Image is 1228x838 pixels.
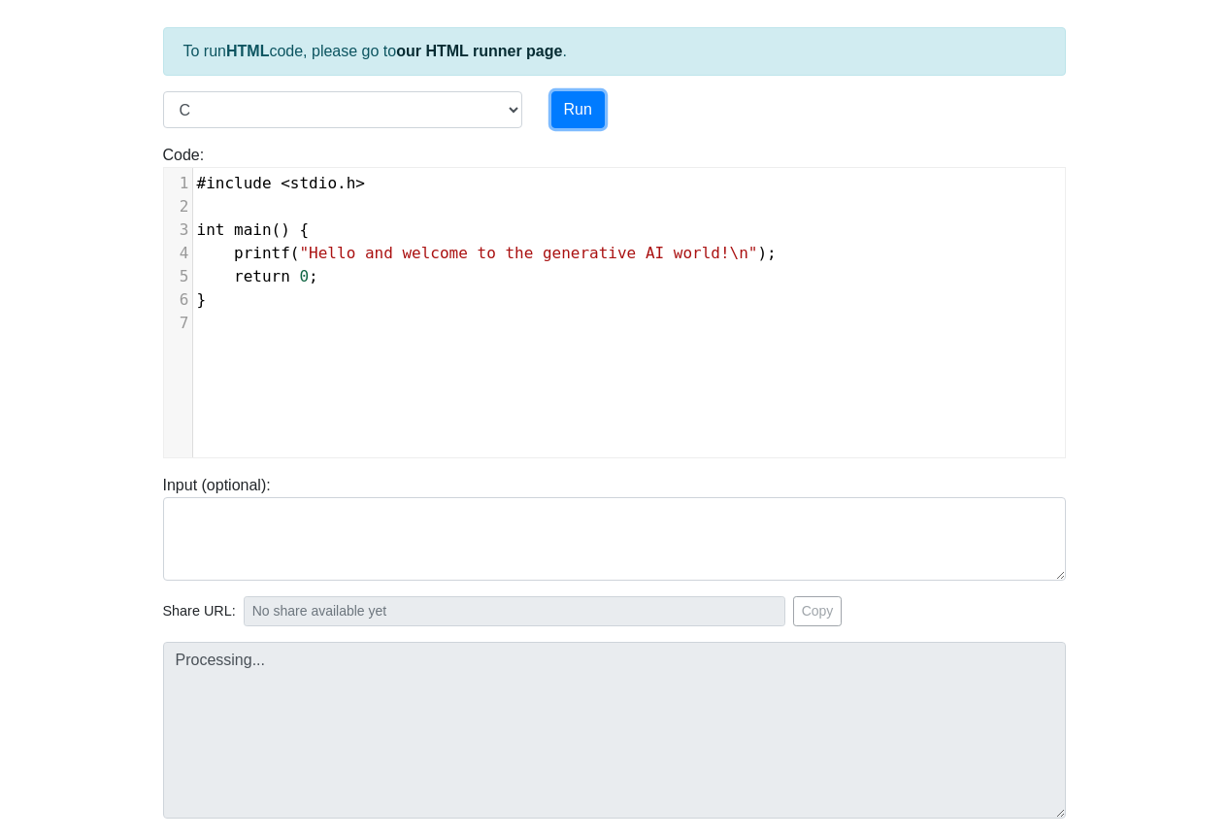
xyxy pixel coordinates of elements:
[164,195,192,218] div: 2
[149,144,1080,458] div: Code:
[290,174,337,192] span: stdio
[299,267,309,285] span: 0
[226,43,269,59] strong: HTML
[244,596,785,626] input: No share available yet
[197,220,225,239] span: int
[396,43,562,59] a: our HTML runner page
[355,174,365,192] span: >
[281,174,290,192] span: <
[164,242,192,265] div: 4
[234,220,272,239] span: main
[197,174,366,192] span: .
[551,91,605,128] button: Run
[197,244,777,262] span: ( );
[164,312,192,335] div: 7
[234,244,290,262] span: printf
[149,474,1080,581] div: Input (optional):
[197,290,207,309] span: }
[197,267,318,285] span: ;
[164,172,192,195] div: 1
[197,174,272,192] span: #include
[163,601,236,622] span: Share URL:
[347,174,356,192] span: h
[299,244,757,262] span: "Hello and welcome to the generative AI world!\n"
[793,596,843,626] button: Copy
[234,267,290,285] span: return
[164,218,192,242] div: 3
[163,27,1066,76] div: To run code, please go to .
[164,265,192,288] div: 5
[197,220,310,239] span: () {
[164,288,192,312] div: 6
